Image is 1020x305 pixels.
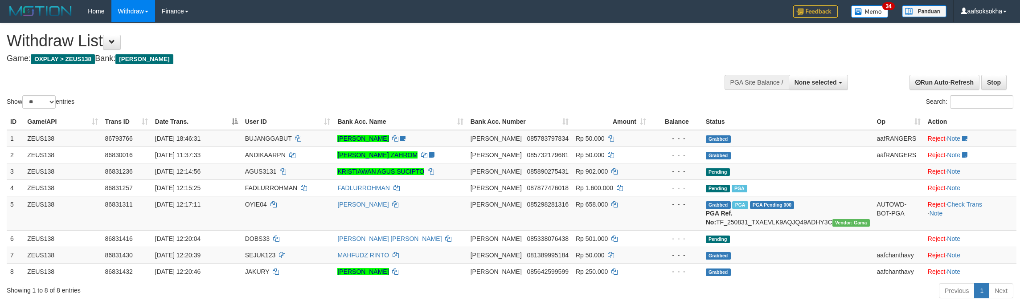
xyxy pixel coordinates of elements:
td: ZEUS138 [24,263,101,280]
span: [DATE] 11:37:33 [155,151,201,159]
a: Note [947,151,960,159]
div: - - - [653,167,699,176]
span: Marked by aafRornrotha [732,185,747,192]
th: Date Trans.: activate to sort column descending [152,114,242,130]
a: Reject [928,135,946,142]
input: Search: [950,95,1013,109]
a: [PERSON_NAME] [PERSON_NAME] [337,235,442,242]
td: · [924,130,1016,147]
img: Button%20Memo.svg [851,5,889,18]
th: Balance [650,114,702,130]
a: Reject [928,168,946,175]
a: 1 [974,283,989,298]
span: 86831236 [105,168,133,175]
a: KRISTIAWAN AGUS SUCIPTO [337,168,424,175]
label: Show entries [7,95,74,109]
div: - - - [653,134,699,143]
a: Note [947,168,960,175]
span: Rp 501.000 [576,235,608,242]
td: 1 [7,130,24,147]
span: [PERSON_NAME] [471,268,522,275]
span: Copy 085298281316 to clipboard [527,201,569,208]
span: Copy 081389995184 to clipboard [527,252,569,259]
td: · · [924,196,1016,230]
td: · [924,146,1016,163]
a: Run Auto-Refresh [909,75,979,90]
span: Rp 1.600.000 [576,184,613,191]
th: Op: activate to sort column ascending [873,114,924,130]
a: Check Trans [947,201,982,208]
td: ZEUS138 [24,196,101,230]
a: Note [947,252,960,259]
th: ID [7,114,24,130]
div: - - - [653,183,699,192]
td: 4 [7,179,24,196]
span: Grabbed [706,201,731,209]
span: [PERSON_NAME] [471,184,522,191]
a: [PERSON_NAME] ZAHROM [337,151,418,159]
span: Pending [706,236,730,243]
span: [DATE] 12:17:11 [155,201,201,208]
span: Grabbed [706,268,731,276]
span: [PERSON_NAME] [471,235,522,242]
img: MOTION_logo.png [7,4,74,18]
select: Showentries [22,95,56,109]
a: Note [947,235,960,242]
span: 86831430 [105,252,133,259]
span: OXPLAY > ZEUS138 [31,54,95,64]
a: [PERSON_NAME] [337,268,389,275]
td: ZEUS138 [24,179,101,196]
span: 86793766 [105,135,133,142]
div: - - - [653,150,699,159]
span: FADLURROHMAN [245,184,297,191]
span: Rp 50.000 [576,151,605,159]
a: Note [947,184,960,191]
td: ZEUS138 [24,130,101,147]
th: Trans ID: activate to sort column ascending [102,114,152,130]
img: panduan.png [902,5,946,17]
div: PGA Site Balance / [725,75,789,90]
a: Reject [928,201,946,208]
span: [DATE] 12:14:56 [155,168,201,175]
span: Rp 658.000 [576,201,608,208]
button: None selected [789,75,848,90]
span: [PERSON_NAME] [115,54,173,64]
span: ANDIKAARPN [245,151,286,159]
span: 86831311 [105,201,133,208]
td: 2 [7,146,24,163]
span: Copy 085642599599 to clipboard [527,268,569,275]
span: Copy 085890275431 to clipboard [527,168,569,175]
span: Vendor URL: https://trx31.1velocity.biz [832,219,870,227]
div: Showing 1 to 8 of 8 entries [7,282,418,295]
span: Copy 085732179681 to clipboard [527,151,569,159]
span: Rp 50.000 [576,135,605,142]
th: User ID: activate to sort column ascending [242,114,334,130]
span: [PERSON_NAME] [471,151,522,159]
td: 6 [7,230,24,247]
a: Next [989,283,1013,298]
a: Reject [928,235,946,242]
span: JAKURY [245,268,270,275]
td: ZEUS138 [24,163,101,179]
span: [DATE] 18:46:31 [155,135,201,142]
img: Feedback.jpg [793,5,838,18]
td: · [924,263,1016,280]
span: Grabbed [706,135,731,143]
td: 8 [7,263,24,280]
a: Stop [981,75,1007,90]
td: · [924,163,1016,179]
span: [DATE] 12:20:46 [155,268,201,275]
td: AUTOWD-BOT-PGA [873,196,924,230]
a: [PERSON_NAME] [337,135,389,142]
th: Status [702,114,873,130]
span: Copy 085338076438 to clipboard [527,235,569,242]
td: ZEUS138 [24,230,101,247]
span: AGUS3131 [245,168,277,175]
b: PGA Ref. No: [706,210,733,226]
td: · [924,179,1016,196]
td: · [924,230,1016,247]
a: Note [947,135,960,142]
span: [PERSON_NAME] [471,201,522,208]
th: Game/API: activate to sort column ascending [24,114,101,130]
span: DOBS33 [245,235,270,242]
